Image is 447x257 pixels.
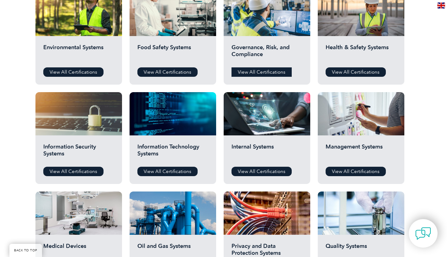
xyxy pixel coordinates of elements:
[231,67,292,77] a: View All Certifications
[326,44,396,63] h2: Health & Safety Systems
[437,3,445,8] img: en
[137,143,208,162] h2: Information Technology Systems
[415,226,431,241] img: contact-chat.png
[231,143,302,162] h2: Internal Systems
[137,44,208,63] h2: Food Safety Systems
[137,67,198,77] a: View All Certifications
[326,167,386,176] a: View All Certifications
[43,143,114,162] h2: Information Security Systems
[231,167,292,176] a: View All Certifications
[9,244,42,257] a: BACK TO TOP
[43,44,114,63] h2: Environmental Systems
[43,167,104,176] a: View All Certifications
[43,67,104,77] a: View All Certifications
[326,67,386,77] a: View All Certifications
[231,44,302,63] h2: Governance, Risk, and Compliance
[137,167,198,176] a: View All Certifications
[326,143,396,162] h2: Management Systems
